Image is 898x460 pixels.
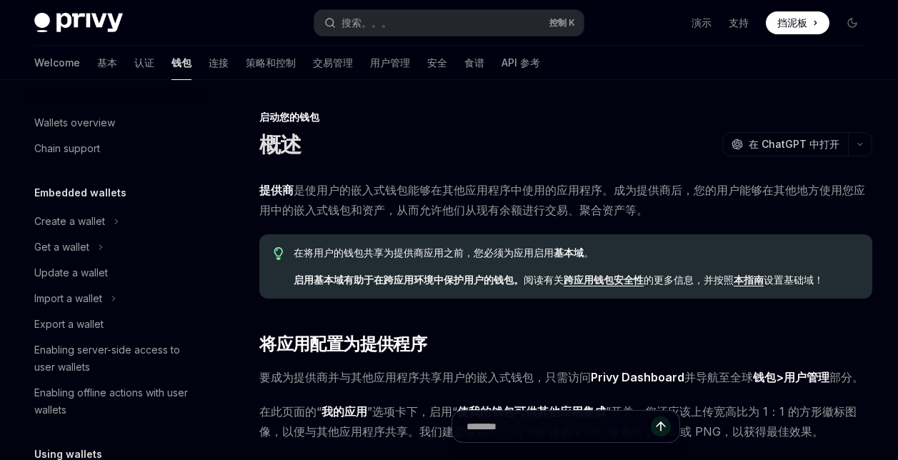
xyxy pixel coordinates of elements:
a: Welcome [34,46,80,80]
a: Enabling offline actions with user wallets [23,380,206,423]
font: 食谱 [464,56,484,70]
strong: 提供商 [259,183,294,197]
font: 用户管理 [370,56,410,70]
div: Export a wallet [34,316,104,333]
div: Chain support [34,140,100,157]
a: Wallets overview [23,110,206,136]
font: 安全 [427,56,447,70]
a: 支持 [729,16,749,30]
a: Chain support [23,136,206,161]
div: Enabling server-side access to user wallets [34,341,197,376]
span: 是使用户的嵌入式钱包能够在其他应用程序中使用的应用程序。成为提供商后，您的用户能够在其他地方使用您应用中的嵌入式钱包和资产，从而允许他们从现有余额进行交易、聚合资产等。 [259,180,872,220]
button: 在 ChatGPT 中打开 [722,132,848,156]
a: 安全 [427,46,447,80]
div: 启动您的钱包 [259,110,872,124]
a: 连接 [209,46,229,80]
span: 阅读有关 的更多信息，并按照 设置基础域！ [294,273,858,287]
div: Wallets overview [34,114,115,131]
strong: 启用基本域有助于在跨应用环境中保护用户的钱包。 [294,274,524,286]
div: Enabling offline actions with user wallets [34,384,197,419]
span: 在此页面的“ ”选项卡下，启用“ ”开关。您还应该上传宽高比为 1：1 的方形徽标图像，以便与其他应用程序共享。我们建议使用尺寸为 180 像素 x 180 像素的 JPEG 或 PNG，以获得... [259,401,872,441]
span: 将应用配置为提供程序 [259,333,426,356]
div: Create a wallet [34,213,105,230]
font: 策略和控制 [246,56,296,70]
a: 钱包 [753,370,776,385]
div: Get a wallet [34,239,89,256]
a: 本指南 [734,274,764,286]
a: Export a wallet [23,311,206,337]
font: Welcome [34,56,80,70]
span: 挡泥板 [777,16,807,30]
a: 挡泥板 [766,11,829,34]
span: 在将用户的钱包共享为提供商应用之前，您必须为应用启用 。 [294,246,858,260]
div: Update a wallet [34,264,108,281]
font: API 参考 [502,56,540,70]
a: 跨应用钱包安全性 [564,274,644,286]
a: Update a wallet [23,260,206,286]
button: 发送消息 [651,416,671,436]
font: 基本 [97,56,117,70]
font: 钱包 [171,56,191,70]
div: 搜索。。。 [341,14,391,31]
button: 切换深色模式 [841,11,864,34]
strong: >用户管理 [753,370,829,385]
h1: 概述 [259,131,301,157]
a: 钱包 [171,46,191,80]
img: 深色标志 [34,13,123,33]
font: 连接 [209,56,229,70]
strong: 基本域 [554,246,584,259]
h5: Embedded wallets [34,184,126,201]
span: 要成为提供商并与其他应用程序共享用户的嵌入式钱包，只需访问 并导航至全球 部分。 [259,367,872,387]
a: API 参考 [502,46,540,80]
a: 食谱 [464,46,484,80]
svg: 提示 [274,247,284,260]
strong: 使我的钱包可供其他应用集成 [457,404,606,419]
a: 交易管理 [313,46,353,80]
a: 用户管理 [370,46,410,80]
a: 基本 [97,46,117,80]
span: 控制 K [549,17,575,29]
a: 策略和控制 [246,46,296,80]
strong: Privy Dashboard [591,370,684,384]
a: 我的应用 [321,404,367,419]
a: 演示 [692,16,712,30]
a: Enabling server-side access to user wallets [23,337,206,380]
span: 在 ChatGPT 中打开 [749,137,839,151]
a: 认证 [134,46,154,80]
font: 交易管理 [313,56,353,70]
div: Import a wallet [34,290,102,307]
button: 搜索。。。控制 K [314,10,583,36]
font: 认证 [134,56,154,70]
